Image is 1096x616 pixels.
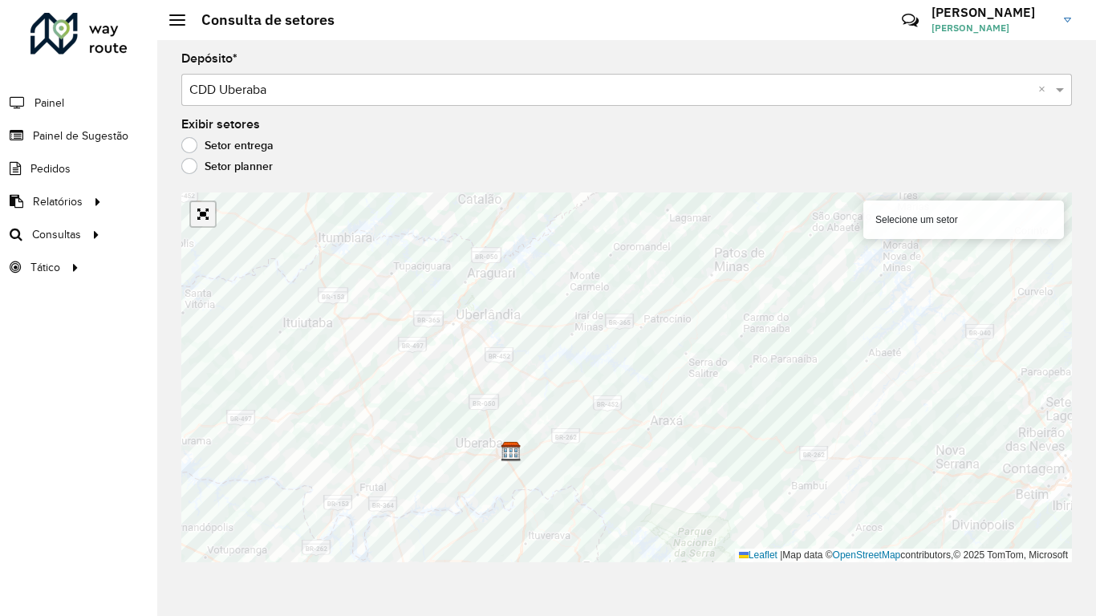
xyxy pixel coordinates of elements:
[35,95,64,111] span: Painel
[181,49,237,68] label: Depósito
[181,115,260,134] label: Exibir setores
[735,549,1072,562] div: Map data © contributors,© 2025 TomTom, Microsoft
[33,193,83,210] span: Relatórios
[181,158,273,174] label: Setor planner
[833,549,901,561] a: OpenStreetMap
[181,137,274,153] label: Setor entrega
[932,21,1052,35] span: [PERSON_NAME]
[191,202,215,226] a: Abrir mapa em tela cheia
[30,259,60,276] span: Tático
[739,549,777,561] a: Leaflet
[893,3,928,38] a: Contato Rápido
[185,11,335,29] h2: Consulta de setores
[863,201,1064,239] div: Selecione um setor
[30,160,71,177] span: Pedidos
[32,226,81,243] span: Consultas
[932,5,1052,20] h3: [PERSON_NAME]
[1038,80,1052,99] span: Clear all
[33,128,128,144] span: Painel de Sugestão
[780,549,782,561] span: |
